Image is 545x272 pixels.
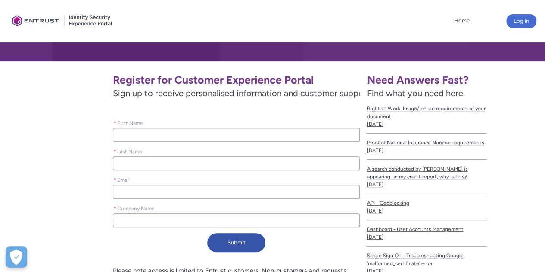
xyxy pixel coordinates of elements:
[367,134,486,160] a: Proof of National Insurance Number requirements[DATE]
[114,177,116,183] abbr: required
[114,206,116,212] abbr: required
[114,120,116,126] abbr: required
[367,121,383,127] lightning-formatted-date-time: [DATE]
[367,208,383,214] lightning-formatted-date-time: [DATE]
[6,246,27,268] button: Open Preferences
[367,165,486,181] span: A search conducted by [PERSON_NAME] is appearing on my credit report, why is this?
[367,147,383,153] lightning-formatted-date-time: [DATE]
[114,149,116,155] abbr: required
[367,234,383,240] lightning-formatted-date-time: [DATE]
[113,175,133,184] label: Email
[207,233,265,252] button: Submit
[367,252,486,267] span: Single Sign On - Troubleshooting Google 'malformed_certificate' error
[113,87,360,100] span: Sign up to receive personalised information and customer support
[113,203,158,213] label: Company Name
[367,194,486,220] a: API - Geoblocking[DATE]
[113,118,146,127] label: First Name
[367,105,486,120] span: Right to Work: Image/ photo requirements of your document
[367,225,486,233] span: Dashboard - User Accounts Management
[367,139,486,147] span: Proof of National Insurance Number requirements
[452,14,472,27] a: Home
[367,73,486,87] h1: Need Answers Fast?
[506,14,536,28] button: Log in
[367,100,486,134] a: Right to Work: Image/ photo requirements of your document[DATE]
[113,146,146,156] label: Last Name
[367,199,486,207] span: API - Geoblocking
[113,73,360,87] h1: Register for Customer Experience Portal
[367,181,383,188] lightning-formatted-date-time: [DATE]
[367,220,486,247] a: Dashboard - User Accounts Management[DATE]
[6,246,27,268] div: Cookie Preferences
[367,160,486,194] a: A search conducted by [PERSON_NAME] is appearing on my credit report, why is this?[DATE]
[367,88,464,98] span: Find what you need here.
